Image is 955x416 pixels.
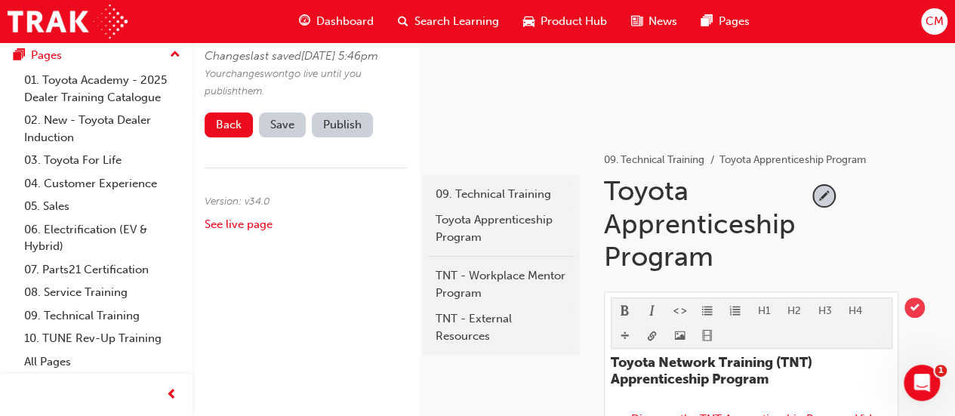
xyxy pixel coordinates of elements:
button: CM [921,8,947,35]
button: image-icon [667,323,695,348]
a: guage-iconDashboard [287,6,386,37]
span: video-icon [702,331,713,344]
a: Back [205,112,253,137]
a: 05. Sales [18,195,186,218]
button: format_italic-icon [639,298,667,323]
span: Dashboard [316,13,374,30]
span: image-icon [675,331,685,344]
button: Save [259,112,306,137]
span: format_ul-icon [702,306,713,319]
a: See live page [205,217,273,231]
span: divider-icon [620,331,630,344]
span: Search Learning [414,13,499,30]
button: format_bold-icon [612,298,639,323]
a: 08. Service Training [18,281,186,304]
div: TNT - External Resources [436,310,566,344]
a: 09. Technical Training [604,153,704,166]
button: video-icon [694,323,722,348]
span: Version: v 34 . 0 [205,195,270,208]
span: guage-icon [299,12,310,31]
div: Toyota Apprenticeship Program [436,211,566,245]
span: search-icon [398,12,408,31]
button: format_ul-icon [694,298,722,323]
a: Toyota Apprenticeship Program [428,207,574,250]
div: 09. Technical Training [436,186,566,203]
span: pages-icon [14,49,25,63]
button: Publish [312,112,373,137]
a: search-iconSearch Learning [386,6,511,37]
button: H1 [749,298,779,323]
button: Pages [6,42,186,69]
button: pencil-icon [814,186,834,206]
a: TNT - Workplace Mentor Program [428,263,574,306]
span: up-icon [170,45,180,65]
a: TNT - External Resources [428,306,574,349]
button: divider-icon [612,323,639,348]
span: Your changes won t go live until you publish them . [205,67,362,98]
button: H4 [840,298,871,323]
span: Toyota Network Training (TNT) Apprenticeship Program [611,354,815,387]
a: 01. Toyota Academy - 2025 Dealer Training Catalogue [18,69,186,109]
button: H3 [809,298,840,323]
button: H2 [779,298,810,323]
iframe: Intercom live chat [904,365,940,401]
a: 10. TUNE Rev-Up Training [18,327,186,350]
span: car-icon [523,12,534,31]
a: All Pages [18,350,186,374]
span: news-icon [631,12,642,31]
a: 07. Parts21 Certification [18,258,186,282]
a: 03. Toyota For Life [18,149,186,172]
span: format_monospace-icon [675,306,685,319]
div: TNT - Workplace Mentor Program [436,267,566,301]
a: 09. Technical Training [18,304,186,328]
span: Save [270,118,294,131]
span: Product Hub [541,13,607,30]
span: CM [925,13,943,30]
span: link-icon [647,331,658,344]
div: Toyota Apprenticeship Program [604,174,808,273]
span: pages-icon [701,12,713,31]
span: News [648,13,677,30]
span: format_italic-icon [647,306,658,319]
a: 09. Technical Training [428,181,574,208]
div: Pages [31,47,62,64]
a: 04. Customer Experience [18,172,186,196]
button: format_ol-icon [722,298,750,323]
li: Toyota Apprenticeship Program [719,152,866,169]
a: pages-iconPages [689,6,762,37]
button: tick-icon [904,297,925,318]
button: link-icon [639,323,667,348]
span: 1 [935,365,947,377]
a: news-iconNews [619,6,689,37]
a: 06. Electrification (EV & Hybrid) [18,218,186,258]
div: Changes last saved [DATE] 5:46pm [205,48,401,65]
a: car-iconProduct Hub [511,6,619,37]
span: format_ol-icon [730,306,741,319]
img: Trak [8,5,128,39]
button: format_monospace-icon [667,298,695,323]
span: prev-icon [166,386,177,405]
span: format_bold-icon [620,306,630,319]
a: 02. New - Toyota Dealer Induction [18,109,186,149]
span: Pages [719,13,750,30]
